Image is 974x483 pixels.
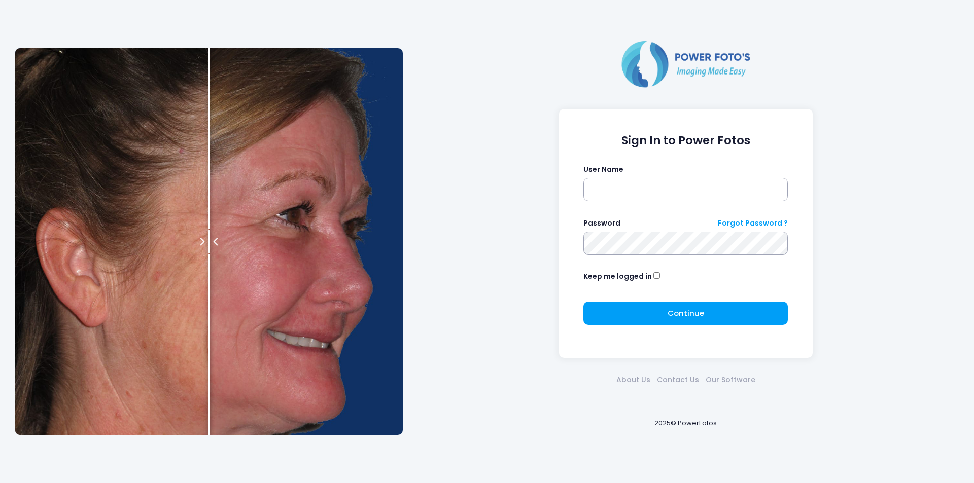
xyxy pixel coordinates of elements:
[613,375,653,385] a: About Us
[668,308,704,318] span: Continue
[583,302,788,325] button: Continue
[617,39,754,89] img: Logo
[583,134,788,147] h1: Sign In to Power Fotos
[653,375,702,385] a: Contact Us
[718,218,788,229] a: Forgot Password ?
[702,375,758,385] a: Our Software
[583,164,623,175] label: User Name
[583,271,652,282] label: Keep me logged in
[412,401,959,444] div: 2025© PowerFotos
[583,218,620,229] label: Password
